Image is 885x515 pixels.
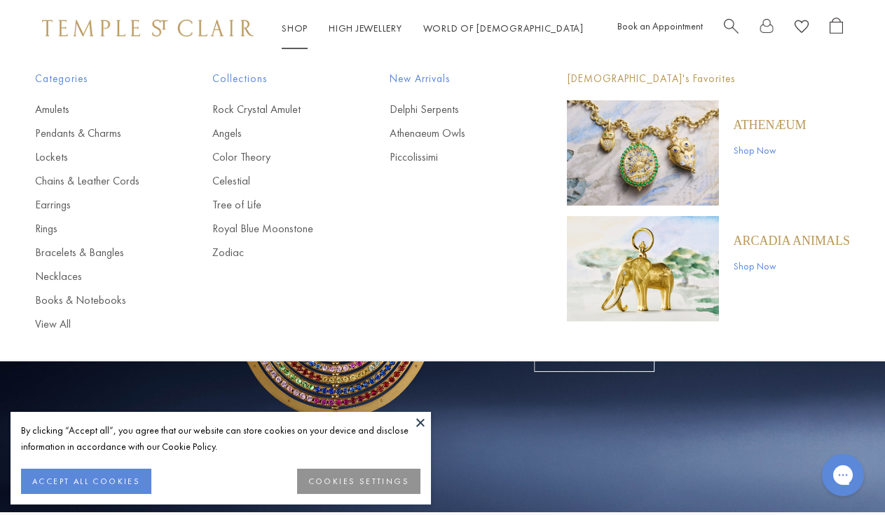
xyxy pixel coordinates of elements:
a: Tree of Life [212,197,334,213]
a: Zodiac [212,245,334,260]
a: View All [35,316,156,332]
a: Search [724,18,739,39]
a: Shop Now [733,142,806,158]
a: Athenæum [733,117,806,133]
img: Temple St. Clair [42,20,254,36]
a: Celestial [212,173,334,189]
a: Necklaces [35,269,156,284]
iframe: Gorgias live chat messenger [815,449,871,501]
a: Athenaeum Owls [390,126,511,141]
a: Earrings [35,197,156,213]
a: Chains & Leather Cords [35,173,156,189]
a: Royal Blue Moonstone [212,221,334,236]
span: New Arrivals [390,70,511,88]
a: Rock Crystal Amulet [212,102,334,117]
a: Color Theory [212,149,334,165]
a: Shop Now [733,258,850,274]
a: Pendants & Charms [35,126,156,141]
nav: Main navigation [282,20,584,37]
a: Rings [35,221,156,236]
a: Delphi Serpents [390,102,511,117]
a: Angels [212,126,334,141]
a: Amulets [35,102,156,117]
p: [DEMOGRAPHIC_DATA]'s Favorites [567,70,850,88]
span: Collections [212,70,334,88]
a: ARCADIA ANIMALS [733,233,850,248]
a: High JewelleryHigh Jewellery [329,22,402,34]
a: Book an Appointment [617,20,703,32]
button: COOKIES SETTINGS [297,469,420,494]
a: Open Shopping Bag [830,18,843,39]
span: Categories [35,70,156,88]
a: World of [DEMOGRAPHIC_DATA]World of [DEMOGRAPHIC_DATA] [423,22,584,34]
a: ShopShop [282,22,308,34]
button: ACCEPT ALL COOKIES [21,469,151,494]
a: View Wishlist [795,18,809,39]
div: By clicking “Accept all”, you agree that our website can store cookies on your device and disclos... [21,422,420,455]
a: Books & Notebooks [35,293,156,308]
a: Bracelets & Bangles [35,245,156,260]
a: Lockets [35,149,156,165]
a: Piccolissimi [390,149,511,165]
